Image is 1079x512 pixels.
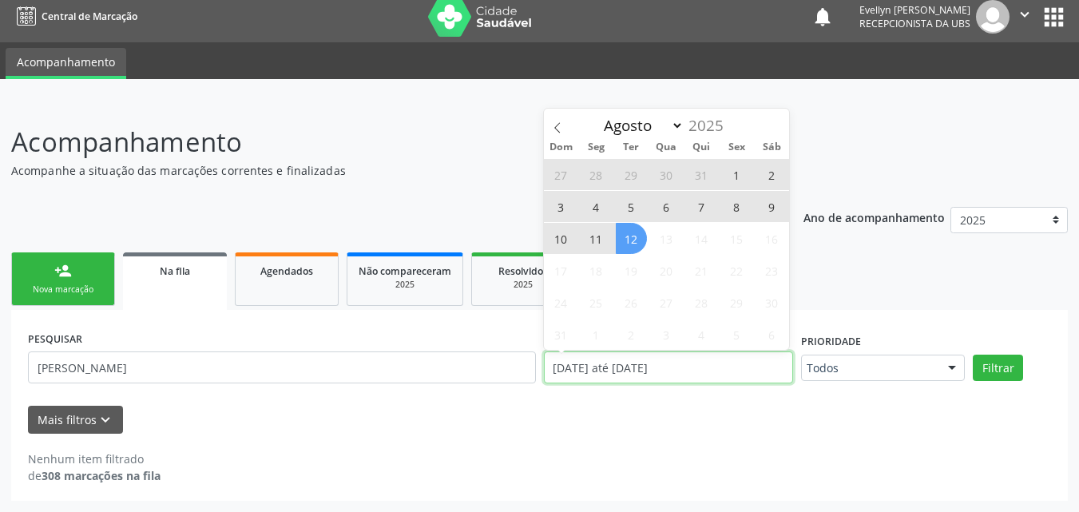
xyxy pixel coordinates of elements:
button: notifications [811,6,834,28]
span: Agosto 14, 2025 [686,223,717,254]
input: Nome, CNS [28,351,536,383]
div: de [28,467,161,484]
span: Agosto 7, 2025 [686,191,717,222]
span: Agosto 2, 2025 [756,159,787,190]
span: Agosto 19, 2025 [616,255,647,286]
span: Sex [719,142,754,153]
span: Julho 30, 2025 [651,159,682,190]
span: Sáb [754,142,789,153]
span: Na fila [160,264,190,278]
span: Agosto 6, 2025 [651,191,682,222]
span: Agosto 5, 2025 [616,191,647,222]
span: Setembro 3, 2025 [651,319,682,350]
span: Ter [613,142,649,153]
strong: 308 marcações na fila [42,468,161,483]
p: Acompanhe a situação das marcações correntes e finalizadas [11,162,751,179]
span: Julho 28, 2025 [581,159,612,190]
span: Agosto 10, 2025 [545,223,577,254]
span: Agosto 29, 2025 [721,287,752,318]
span: Agendados [260,264,313,278]
span: Agosto 31, 2025 [545,319,577,350]
div: 2025 [483,279,563,291]
span: Dom [544,142,579,153]
span: Agosto 26, 2025 [616,287,647,318]
div: Nova marcação [23,284,103,296]
span: Agosto 4, 2025 [581,191,612,222]
button: Filtrar [973,355,1023,382]
div: 2025 [359,279,451,291]
span: Todos [807,360,932,376]
span: Setembro 5, 2025 [721,319,752,350]
span: Qui [684,142,719,153]
span: Recepcionista da UBS [859,17,970,30]
a: Central de Marcação [11,3,137,30]
button: apps [1040,3,1068,31]
span: Agosto 25, 2025 [581,287,612,318]
p: Acompanhamento [11,122,751,162]
span: Agosto 18, 2025 [581,255,612,286]
button: Mais filtroskeyboard_arrow_down [28,406,123,434]
span: Agosto 12, 2025 [616,223,647,254]
span: Agosto 24, 2025 [545,287,577,318]
span: Julho 29, 2025 [616,159,647,190]
span: Setembro 2, 2025 [616,319,647,350]
span: Agosto 22, 2025 [721,255,752,286]
input: Selecione um intervalo [544,351,794,383]
label: PESQUISAR [28,327,82,351]
span: Agosto 1, 2025 [721,159,752,190]
span: Qua [649,142,684,153]
span: Setembro 4, 2025 [686,319,717,350]
span: Agosto 16, 2025 [756,223,787,254]
span: Agosto 15, 2025 [721,223,752,254]
p: Ano de acompanhamento [803,207,945,227]
span: Agosto 17, 2025 [545,255,577,286]
div: Evellyn [PERSON_NAME] [859,3,970,17]
span: Setembro 1, 2025 [581,319,612,350]
span: Agosto 9, 2025 [756,191,787,222]
span: Agosto 23, 2025 [756,255,787,286]
span: Central de Marcação [42,10,137,23]
span: Agosto 20, 2025 [651,255,682,286]
div: Nenhum item filtrado [28,450,161,467]
span: Seg [578,142,613,153]
span: Agosto 13, 2025 [651,223,682,254]
span: Agosto 3, 2025 [545,191,577,222]
span: Julho 27, 2025 [545,159,577,190]
span: Não compareceram [359,264,451,278]
label: Prioridade [801,330,861,355]
span: Agosto 27, 2025 [651,287,682,318]
div: person_add [54,262,72,280]
span: Julho 31, 2025 [686,159,717,190]
span: Agosto 30, 2025 [756,287,787,318]
a: Acompanhamento [6,48,126,79]
select: Month [597,114,684,137]
span: Resolvidos [498,264,548,278]
span: Agosto 11, 2025 [581,223,612,254]
span: Agosto 8, 2025 [721,191,752,222]
span: Setembro 6, 2025 [756,319,787,350]
span: Agosto 21, 2025 [686,255,717,286]
i:  [1016,6,1033,23]
span: Agosto 28, 2025 [686,287,717,318]
i: keyboard_arrow_down [97,411,114,429]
